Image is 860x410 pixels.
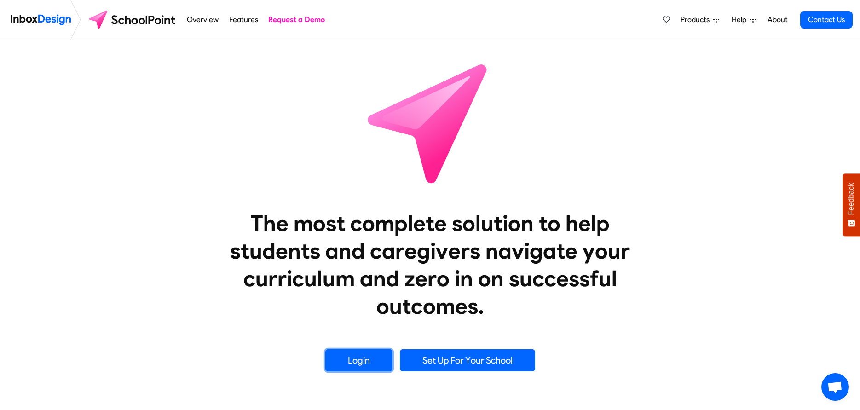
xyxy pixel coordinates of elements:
[800,11,853,29] a: Contact Us
[212,209,649,320] heading: The most complete solution to help students and caregivers navigate your curriculum and zero in o...
[347,40,513,206] img: icon_schoolpoint.svg
[226,11,260,29] a: Features
[843,173,860,236] button: Feedback - Show survey
[400,349,535,371] a: Set Up For Your School
[681,14,713,25] span: Products
[765,11,790,29] a: About
[266,11,328,29] a: Request a Demo
[677,11,723,29] a: Products
[85,9,182,31] img: schoolpoint logo
[821,373,849,401] a: Open chat
[847,183,855,215] span: Feedback
[732,14,750,25] span: Help
[185,11,221,29] a: Overview
[325,349,392,371] a: Login
[728,11,760,29] a: Help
